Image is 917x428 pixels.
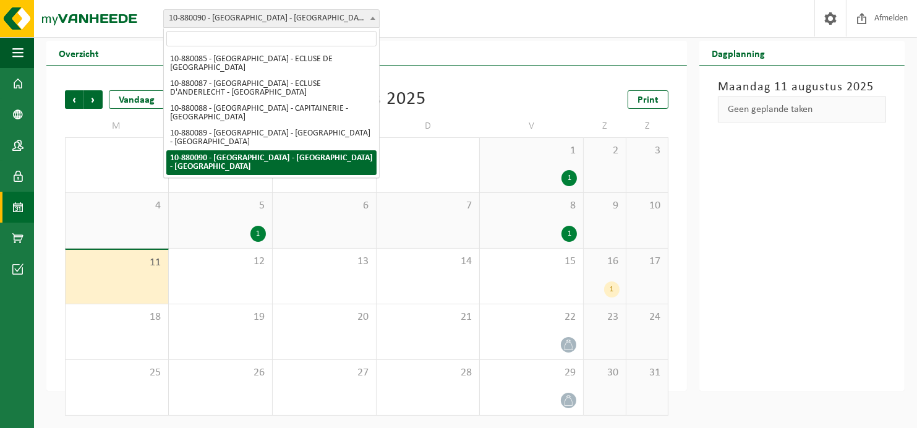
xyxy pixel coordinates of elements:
span: 10 [633,199,662,213]
a: Print [628,90,668,109]
span: 26 [175,366,266,380]
span: 3 [633,144,662,158]
span: 10-880090 - PORT DE BRUXELLES - QUAI DE HEEMBEEK - NEDER-OVER-HEEMBEEK [163,9,380,28]
span: 17 [633,255,662,268]
span: 28 [72,144,162,158]
span: 24 [633,310,662,324]
td: V [480,115,584,137]
div: 1 [561,170,577,186]
div: 1 [250,226,266,242]
span: 15 [486,255,577,268]
td: Z [626,115,668,137]
li: 10-880088 - [GEOGRAPHIC_DATA] - CAPITAINERIE - [GEOGRAPHIC_DATA] [166,101,377,126]
span: Print [638,95,659,105]
span: 8 [486,199,577,213]
span: 20 [279,310,370,324]
h3: Maandag 11 augustus 2025 [718,78,886,96]
span: 7 [383,199,474,213]
span: 18 [72,310,162,324]
span: 1 [486,144,577,158]
div: Geen geplande taken [718,96,886,122]
li: 10-880087 - [GEOGRAPHIC_DATA] - ECLUSE D'ANDERLECHT - [GEOGRAPHIC_DATA] [166,76,377,101]
td: D [377,115,480,137]
span: 5 [175,199,266,213]
span: 14 [383,255,474,268]
span: 2 [590,144,619,158]
span: 10-880090 - PORT DE BRUXELLES - QUAI DE HEEMBEEK - NEDER-OVER-HEEMBEEK [164,10,379,27]
li: 10-880089 - [GEOGRAPHIC_DATA] - [GEOGRAPHIC_DATA] - [GEOGRAPHIC_DATA] [166,126,377,150]
td: M [65,115,169,137]
span: 11 [72,256,162,270]
span: 16 [590,255,619,268]
span: 29 [486,366,577,380]
span: 22 [486,310,577,324]
h2: Overzicht [46,41,111,65]
span: 13 [279,255,370,268]
span: 4 [72,199,162,213]
span: 12 [175,255,266,268]
span: 27 [279,366,370,380]
td: Z [584,115,626,137]
span: 28 [383,366,474,380]
h2: Dagplanning [699,41,777,65]
span: 30 [590,366,619,380]
span: 19 [175,310,266,324]
span: 31 [633,366,662,380]
span: 21 [383,310,474,324]
li: 10-880085 - [GEOGRAPHIC_DATA] - ECLUSE DE [GEOGRAPHIC_DATA] [166,51,377,76]
span: 9 [590,199,619,213]
li: 10-880090 - [GEOGRAPHIC_DATA] - [GEOGRAPHIC_DATA] - [GEOGRAPHIC_DATA] [166,150,377,175]
span: 23 [590,310,619,324]
span: 25 [72,366,162,380]
div: Vandaag [109,90,164,109]
div: 1 [604,281,620,297]
span: Vorige [65,90,83,109]
span: 6 [279,199,370,213]
span: Volgende [84,90,103,109]
span: 31 [383,144,474,158]
div: 1 [561,226,577,242]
